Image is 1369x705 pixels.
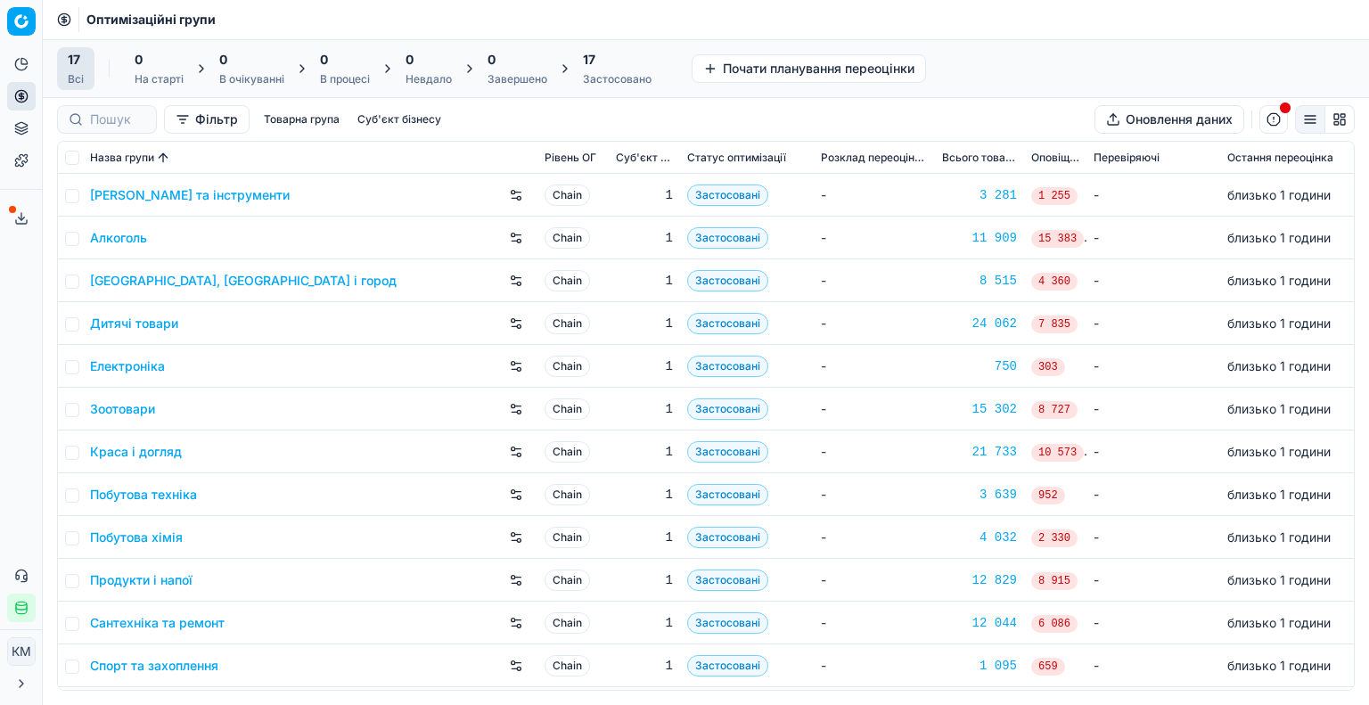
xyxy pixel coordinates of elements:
div: 1 [616,357,673,375]
td: - [1086,217,1220,259]
span: близько 1 години [1227,401,1331,416]
button: Фільтр [164,105,250,134]
div: 1 [616,614,673,632]
div: 1 [616,272,673,290]
td: - [1086,644,1220,687]
div: В процесі [320,72,370,86]
span: 1 255 [1031,187,1078,205]
span: Chain [545,270,590,291]
span: Застосовані [687,356,768,377]
td: - [1086,174,1220,217]
span: близько 1 години [1227,444,1331,459]
a: Сантехніка та ремонт [90,614,225,632]
span: близько 1 години [1227,273,1331,288]
span: 0 [219,51,227,69]
a: 8 515 [942,272,1017,290]
span: Назва групи [90,151,154,165]
button: Sorted by Назва групи ascending [154,149,172,167]
span: Суб'єкт бізнесу [616,151,673,165]
span: 17 [68,51,80,69]
td: - [814,174,935,217]
div: 1 [616,571,673,589]
span: близько 1 години [1227,316,1331,331]
span: Статус оптимізації [687,151,786,165]
span: Остання переоцінка [1227,151,1333,165]
span: Chain [545,612,590,634]
span: Застосовані [687,184,768,206]
td: - [814,559,935,602]
div: 21 733 [942,443,1017,461]
span: Застосовані [687,270,768,291]
span: 17 [583,51,595,69]
td: - [814,345,935,388]
a: 3 639 [942,486,1017,504]
div: 1 [616,443,673,461]
div: Застосовано [583,72,652,86]
span: Chain [545,313,590,334]
td: - [814,388,935,430]
a: 12 044 [942,614,1017,632]
div: 24 062 [942,315,1017,332]
span: Застосовані [687,612,768,634]
span: близько 1 години [1227,230,1331,245]
span: 0 [488,51,496,69]
a: Дитячі товари [90,315,178,332]
span: Застосовані [687,313,768,334]
span: Chain [545,484,590,505]
a: 12 829 [942,571,1017,589]
a: 4 032 [942,529,1017,546]
input: Пошук [90,111,145,128]
td: - [814,516,935,559]
span: Застосовані [687,441,768,463]
span: близько 1 години [1227,187,1331,202]
span: близько 1 години [1227,529,1331,545]
div: Невдало [406,72,452,86]
button: Почати планування переоцінки [692,54,926,83]
span: близько 1 години [1227,572,1331,587]
span: близько 1 години [1227,658,1331,673]
span: Застосовані [687,527,768,548]
span: 0 [406,51,414,69]
td: - [1086,602,1220,644]
a: Побутова техніка [90,486,197,504]
span: Оптимізаційні групи [86,11,216,29]
a: Краса і догляд [90,443,182,461]
span: Chain [545,655,590,676]
span: близько 1 години [1227,487,1331,502]
a: Спорт та захоплення [90,657,218,675]
td: - [1086,302,1220,345]
button: Оновлення даних [1094,105,1244,134]
span: КM [8,638,35,665]
div: 1 [616,400,673,418]
div: 750 [942,357,1017,375]
span: 4 360 [1031,273,1078,291]
div: Завершено [488,72,547,86]
span: Chain [545,356,590,377]
div: Всі [68,72,84,86]
span: 15 383 [1031,230,1084,248]
nav: breadcrumb [86,11,216,29]
td: - [814,473,935,516]
span: 10 573 [1031,444,1084,462]
span: 7 835 [1031,316,1078,333]
span: Застосовані [687,227,768,249]
span: Chain [545,527,590,548]
a: Зоотовари [90,400,155,418]
a: 15 302 [942,400,1017,418]
a: [GEOGRAPHIC_DATA], [GEOGRAPHIC_DATA] і город [90,272,397,290]
div: 1 [616,315,673,332]
td: - [814,644,935,687]
span: 0 [135,51,143,69]
div: 1 [616,529,673,546]
button: КM [7,637,36,666]
span: близько 1 години [1227,358,1331,373]
div: 1 [616,229,673,247]
div: 1 [616,186,673,204]
span: 8 727 [1031,401,1078,419]
span: 6 086 [1031,615,1078,633]
span: 0 [320,51,328,69]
